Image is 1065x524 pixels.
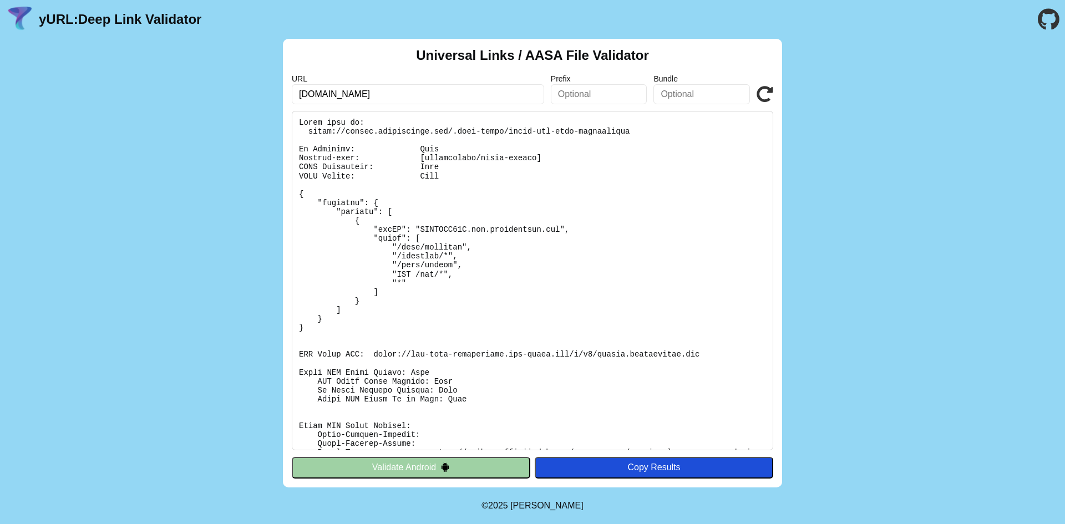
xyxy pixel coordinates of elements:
label: URL [292,74,544,83]
div: Copy Results [540,462,768,472]
footer: © [481,487,583,524]
label: Prefix [551,74,647,83]
button: Validate Android [292,457,530,478]
pre: Lorem ipsu do: sitam://consec.adipiscinge.sed/.doei-tempo/incid-utl-etdo-magnaaliqua En Adminimv:... [292,111,773,450]
a: yURL:Deep Link Validator [39,12,201,27]
span: 2025 [488,501,508,510]
img: yURL Logo [6,5,34,34]
h2: Universal Links / AASA File Validator [416,48,649,63]
input: Required [292,84,544,104]
img: droidIcon.svg [440,462,450,472]
label: Bundle [653,74,750,83]
input: Optional [653,84,750,104]
button: Copy Results [535,457,773,478]
a: Michael Ibragimchayev's Personal Site [510,501,584,510]
input: Optional [551,84,647,104]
